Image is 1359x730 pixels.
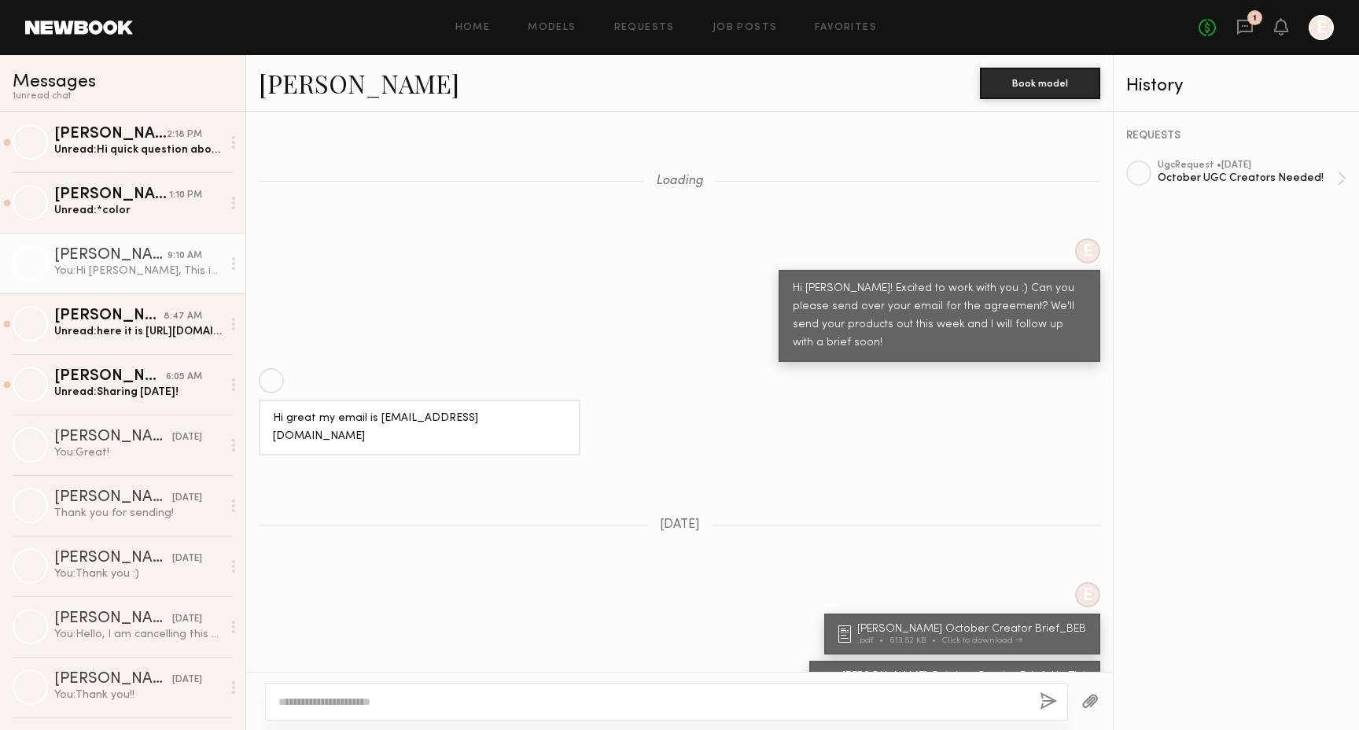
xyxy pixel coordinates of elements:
div: 2:18 PM [167,127,202,142]
a: Home [455,23,491,33]
span: Messages [13,73,96,91]
div: [DATE] [172,673,202,688]
span: Loading [656,175,703,188]
a: Favorites [815,23,877,33]
button: Book model [980,68,1100,99]
div: You: Thank you!! [54,688,222,702]
a: ugcRequest •[DATE]October UGC Creators Needed! [1158,160,1346,197]
a: 1 [1236,18,1254,38]
div: [PERSON_NAME] [54,611,172,627]
div: [PERSON_NAME] [54,187,169,203]
div: [DATE] [172,430,202,445]
div: 8:47 AM [164,309,202,324]
div: [PERSON_NAME] [54,551,172,566]
div: Unread: Sharing [DATE]! [54,385,222,400]
div: Unread: Hi quick question about the brief. Am I starting with one product then adding the next on... [54,142,222,157]
div: [DATE] [172,491,202,506]
div: 613.52 KB [889,636,942,645]
div: 6:05 AM [166,370,202,385]
div: ugc Request • [DATE] [1158,160,1337,171]
span: [DATE] [660,518,700,532]
div: October UGC Creators Needed! [1158,171,1337,186]
div: [PERSON_NAME] October Creator Brief_Lip Tint [842,671,1091,682]
div: [DATE] [172,551,202,566]
div: You: Hi [PERSON_NAME], This is how we typically brief creators and we have not had an issue. "Pro... [54,264,222,278]
div: You: Great! [54,445,222,460]
div: 1:10 PM [169,188,202,203]
div: Hi great my email is [EMAIL_ADDRESS][DOMAIN_NAME] [273,410,566,446]
div: Click to download [942,636,1022,645]
a: Book model [980,76,1100,89]
div: [PERSON_NAME] [54,672,172,688]
div: History [1126,77,1346,95]
a: [PERSON_NAME] [259,66,459,100]
div: [PERSON_NAME] [54,248,168,264]
div: You: Thank you :) [54,566,222,581]
a: Requests [614,23,675,33]
a: [PERSON_NAME] October Creator Brief_Lip Tint.pdf614.9 KBClick to download [823,671,1091,692]
div: [DATE] [172,612,202,627]
div: 9:10 AM [168,249,202,264]
div: [PERSON_NAME] October Creator Brief_BEB [857,624,1091,635]
div: [PERSON_NAME] [54,308,164,324]
div: Unread: *color [54,203,222,218]
div: REQUESTS [1126,131,1346,142]
div: .pdf [857,636,889,645]
a: Models [528,23,576,33]
a: Job Posts [713,23,778,33]
div: 1 [1253,14,1257,23]
a: [PERSON_NAME] October Creator Brief_BEB.pdf613.52 KBClick to download [838,624,1091,645]
div: [PERSON_NAME] [54,127,167,142]
div: [PERSON_NAME] [54,369,166,385]
div: You: Hello, I am cancelling this booking due to no response. [54,627,222,642]
div: [PERSON_NAME] [54,430,172,445]
div: Thank you for sending! [54,506,222,521]
div: Hi [PERSON_NAME]! Excited to work with you :) Can you please send over your email for the agreeme... [793,280,1086,352]
a: E [1309,15,1334,40]
div: [PERSON_NAME] [54,490,172,506]
div: Unread: here it is [URL][DOMAIN_NAME] [54,324,222,339]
